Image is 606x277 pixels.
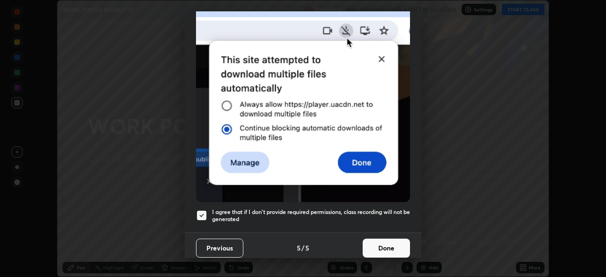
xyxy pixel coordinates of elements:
[196,239,243,258] button: Previous
[297,243,301,253] h4: 5
[305,243,309,253] h4: 5
[363,239,410,258] button: Done
[212,208,410,223] h5: I agree that if I don't provide required permissions, class recording will not be generated
[302,243,304,253] h4: /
